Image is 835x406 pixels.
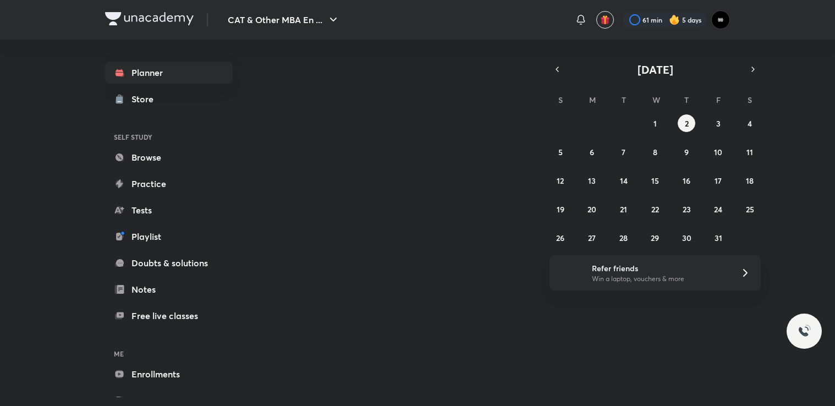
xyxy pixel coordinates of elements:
[105,305,233,327] a: Free live classes
[589,95,596,105] abbr: Monday
[741,143,759,161] button: October 11, 2025
[746,204,754,215] abbr: October 25, 2025
[105,12,194,28] a: Company Logo
[615,200,633,218] button: October 21, 2025
[653,118,657,129] abbr: October 1, 2025
[646,172,664,189] button: October 15, 2025
[619,233,628,243] abbr: October 28, 2025
[653,147,657,157] abbr: October 8, 2025
[615,229,633,246] button: October 28, 2025
[105,252,233,274] a: Doubts & solutions
[710,114,727,132] button: October 3, 2025
[588,233,596,243] abbr: October 27, 2025
[131,92,160,106] div: Store
[646,143,664,161] button: October 8, 2025
[798,325,811,338] img: ttu
[683,204,691,215] abbr: October 23, 2025
[646,200,664,218] button: October 22, 2025
[682,233,691,243] abbr: October 30, 2025
[651,175,659,186] abbr: October 15, 2025
[221,9,347,31] button: CAT & Other MBA En ...
[638,62,673,77] span: [DATE]
[748,95,752,105] abbr: Saturday
[620,204,627,215] abbr: October 21, 2025
[714,147,722,157] abbr: October 10, 2025
[714,204,722,215] abbr: October 24, 2025
[651,233,659,243] abbr: October 29, 2025
[678,172,695,189] button: October 16, 2025
[552,200,569,218] button: October 19, 2025
[105,278,233,300] a: Notes
[558,147,563,157] abbr: October 5, 2025
[583,143,601,161] button: October 6, 2025
[592,262,727,274] h6: Refer friends
[678,143,695,161] button: October 9, 2025
[684,147,689,157] abbr: October 9, 2025
[711,10,730,29] img: GAME CHANGER
[678,200,695,218] button: October 23, 2025
[556,233,564,243] abbr: October 26, 2025
[552,229,569,246] button: October 26, 2025
[669,14,680,25] img: streak
[583,172,601,189] button: October 13, 2025
[622,95,626,105] abbr: Tuesday
[552,143,569,161] button: October 5, 2025
[590,147,594,157] abbr: October 6, 2025
[620,175,628,186] abbr: October 14, 2025
[710,172,727,189] button: October 17, 2025
[741,172,759,189] button: October 18, 2025
[552,172,569,189] button: October 12, 2025
[105,363,233,385] a: Enrollments
[683,175,690,186] abbr: October 16, 2025
[583,200,601,218] button: October 20, 2025
[105,199,233,221] a: Tests
[716,118,721,129] abbr: October 3, 2025
[710,229,727,246] button: October 31, 2025
[710,200,727,218] button: October 24, 2025
[105,146,233,168] a: Browse
[105,88,233,110] a: Store
[105,62,233,84] a: Planner
[588,175,596,186] abbr: October 13, 2025
[646,229,664,246] button: October 29, 2025
[685,118,689,129] abbr: October 2, 2025
[716,95,721,105] abbr: Friday
[684,95,689,105] abbr: Thursday
[715,175,722,186] abbr: October 17, 2025
[105,226,233,248] a: Playlist
[592,274,727,284] p: Win a laptop, vouchers & more
[741,114,759,132] button: October 4, 2025
[710,143,727,161] button: October 10, 2025
[748,118,752,129] abbr: October 4, 2025
[557,204,564,215] abbr: October 19, 2025
[741,200,759,218] button: October 25, 2025
[105,344,233,363] h6: ME
[558,95,563,105] abbr: Sunday
[558,262,580,284] img: referral
[596,11,614,29] button: avatar
[651,204,659,215] abbr: October 22, 2025
[715,233,722,243] abbr: October 31, 2025
[746,175,754,186] abbr: October 18, 2025
[587,204,596,215] abbr: October 20, 2025
[646,114,664,132] button: October 1, 2025
[600,15,610,25] img: avatar
[557,175,564,186] abbr: October 12, 2025
[105,128,233,146] h6: SELF STUDY
[583,229,601,246] button: October 27, 2025
[746,147,753,157] abbr: October 11, 2025
[565,62,745,77] button: [DATE]
[678,114,695,132] button: October 2, 2025
[615,172,633,189] button: October 14, 2025
[615,143,633,161] button: October 7, 2025
[678,229,695,246] button: October 30, 2025
[652,95,660,105] abbr: Wednesday
[105,173,233,195] a: Practice
[105,12,194,25] img: Company Logo
[622,147,625,157] abbr: October 7, 2025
